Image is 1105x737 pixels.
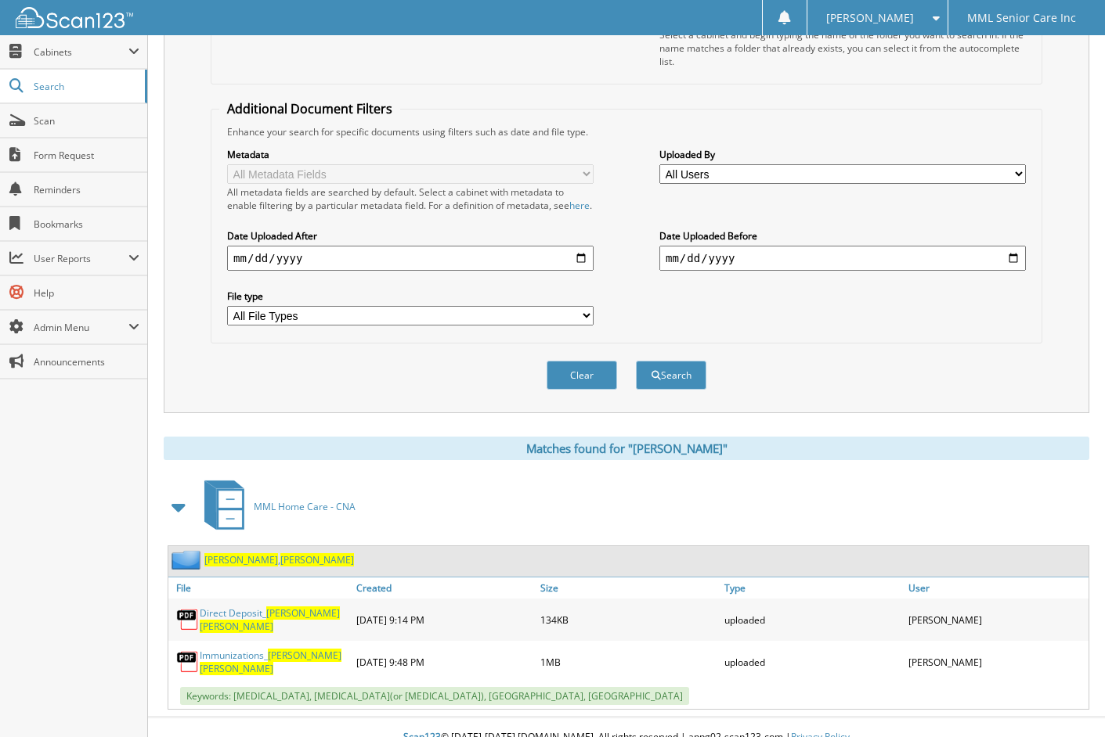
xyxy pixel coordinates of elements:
span: MML Home Care - CNA [254,500,356,513]
a: MML Home Care - CNA [195,476,356,537]
span: [PERSON_NAME] [200,662,273,675]
div: 1MB [536,645,720,679]
a: File [168,577,352,599]
img: scan123-logo-white.svg [16,7,133,28]
span: Cabinets [34,45,128,59]
img: PDF.png [176,608,200,631]
a: [PERSON_NAME],[PERSON_NAME] [204,553,354,566]
a: Immunizations_[PERSON_NAME] [PERSON_NAME] [200,649,348,675]
a: Direct Deposit_[PERSON_NAME] [PERSON_NAME] [200,606,348,633]
label: File type [227,289,594,303]
div: 134KB [536,602,720,637]
div: uploaded [720,645,905,679]
a: Size [536,577,720,599]
div: [PERSON_NAME] [905,602,1089,637]
span: [PERSON_NAME] [204,553,278,566]
span: Scan [34,114,139,128]
img: PDF.png [176,650,200,674]
a: here [569,199,590,212]
div: Matches found for "[PERSON_NAME]" [164,437,1089,460]
span: Help [34,286,139,300]
div: [DATE] 9:14 PM [352,602,536,637]
label: Date Uploaded Before [659,229,1026,243]
span: User Reports [34,252,128,265]
div: [DATE] 9:48 PM [352,645,536,679]
legend: Additional Document Filters [219,100,400,117]
span: Admin Menu [34,321,128,334]
span: [PERSON_NAME] [268,649,341,662]
input: end [659,246,1026,271]
span: Keywords: [MEDICAL_DATA], [MEDICAL_DATA](or [MEDICAL_DATA]), [GEOGRAPHIC_DATA], [GEOGRAPHIC_DATA] [180,687,689,705]
button: Clear [547,361,617,390]
span: Reminders [34,183,139,196]
div: Select a cabinet and begin typing the name of the folder you want to search in. If the name match... [659,28,1026,68]
a: Created [352,577,536,599]
iframe: Chat Widget [1027,662,1105,737]
label: Metadata [227,148,594,161]
span: [PERSON_NAME] [826,13,914,23]
div: uploaded [720,602,905,637]
span: Form Request [34,149,139,162]
span: MML Senior Care Inc [967,13,1076,23]
label: Date Uploaded After [227,229,594,243]
span: Announcements [34,355,139,368]
a: Type [720,577,905,599]
div: Enhance your search for specific documents using filters such as date and file type. [219,125,1034,138]
span: [PERSON_NAME] [200,620,273,633]
img: folder2.png [172,550,204,570]
span: Search [34,80,137,93]
div: All metadata fields are searched by default. Select a cabinet with metadata to enable filtering b... [227,185,594,212]
div: [PERSON_NAME] [905,645,1089,679]
button: Search [636,361,706,390]
span: [PERSON_NAME] [280,553,354,566]
span: [PERSON_NAME] [266,606,340,620]
input: start [227,246,594,271]
span: Bookmarks [34,218,139,231]
a: User [905,577,1089,599]
label: Uploaded By [659,148,1026,161]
